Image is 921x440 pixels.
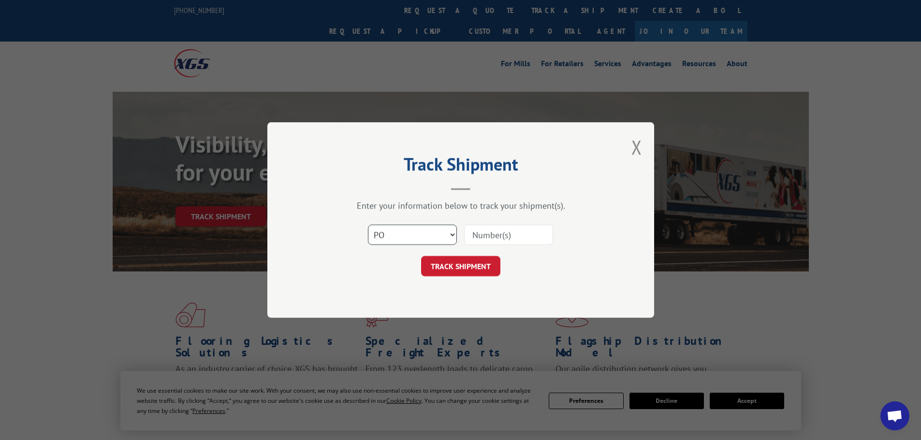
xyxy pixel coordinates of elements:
div: Enter your information below to track your shipment(s). [316,200,606,211]
button: TRACK SHIPMENT [421,256,500,276]
h2: Track Shipment [316,157,606,176]
div: Open chat [880,401,909,430]
button: Close modal [631,134,642,160]
input: Number(s) [464,225,553,245]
